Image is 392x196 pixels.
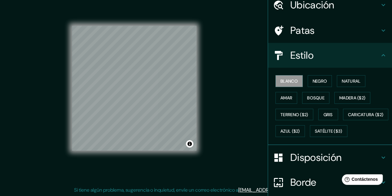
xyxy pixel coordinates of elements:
[275,109,313,121] button: Terreno ($2)
[290,49,314,62] font: Estilo
[72,26,196,151] canvas: Mapa
[337,75,365,87] button: Natural
[318,109,338,121] button: Gris
[302,92,329,104] button: Bosque
[280,95,292,101] font: Amar
[275,125,305,137] button: Azul ($2)
[268,170,392,195] div: Borde
[275,92,297,104] button: Amar
[337,172,385,189] iframe: Lanzador de widgets de ayuda
[268,18,392,43] div: Patas
[290,151,341,164] font: Disposición
[324,112,333,117] font: Gris
[348,112,384,117] font: Caricatura ($2)
[268,145,392,170] div: Disposición
[339,95,365,101] font: Madera ($2)
[275,75,303,87] button: Blanco
[308,75,332,87] button: Negro
[343,109,389,121] button: Caricatura ($2)
[268,43,392,68] div: Estilo
[280,112,308,117] font: Terreno ($2)
[74,187,238,193] font: Si tiene algún problema, sugerencia o inquietud, envíe un correo electrónico a
[313,78,327,84] font: Negro
[315,129,342,134] font: Satélite ($3)
[186,140,193,148] button: Activar o desactivar atribución
[290,176,316,189] font: Borde
[334,92,370,104] button: Madera ($2)
[342,78,360,84] font: Natural
[290,24,315,37] font: Patas
[238,187,315,193] a: [EMAIL_ADDRESS][DOMAIN_NAME]
[280,129,300,134] font: Azul ($2)
[307,95,324,101] font: Bosque
[310,125,347,137] button: Satélite ($3)
[280,78,298,84] font: Blanco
